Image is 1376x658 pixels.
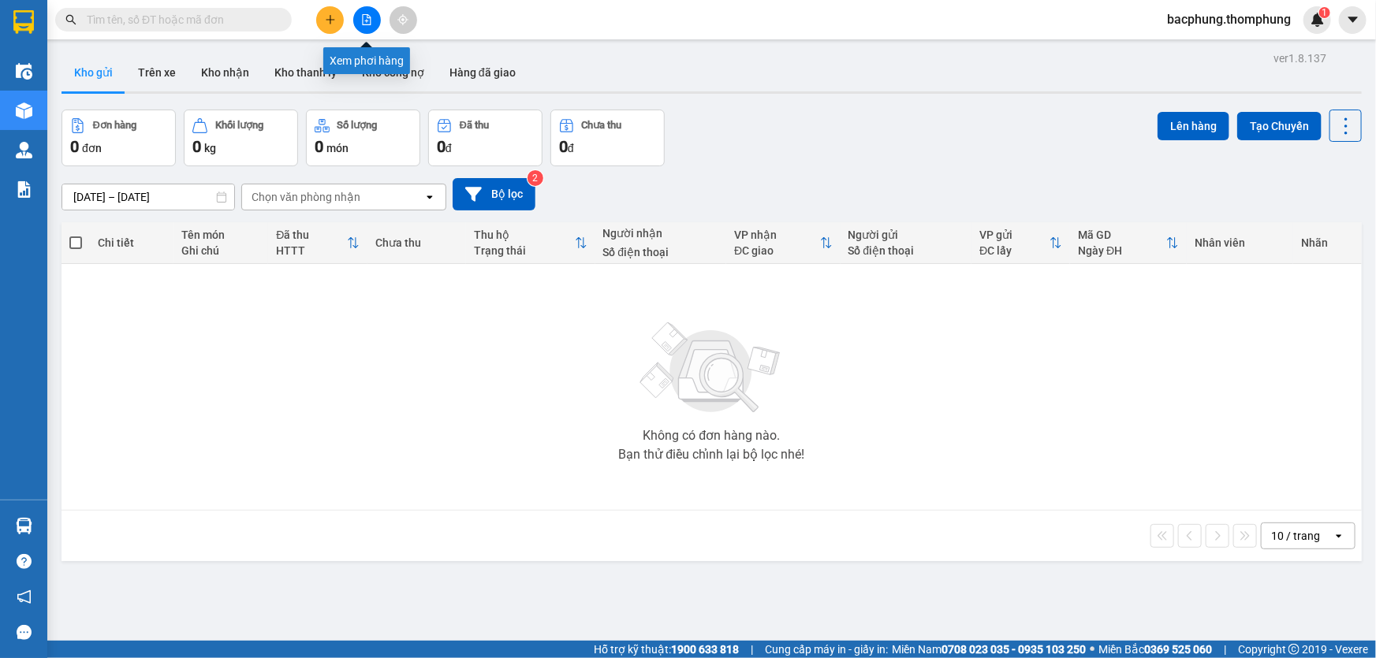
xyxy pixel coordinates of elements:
button: file-add [353,6,381,34]
div: Bạn thử điều chỉnh lại bộ lọc nhé! [618,448,804,461]
div: ĐC lấy [979,244,1050,257]
img: warehouse-icon [16,518,32,534]
span: caret-down [1346,13,1360,27]
div: Chưa thu [582,120,622,131]
span: 1 [1322,7,1327,18]
span: file-add [361,14,372,25]
img: warehouse-icon [16,63,32,80]
img: warehouse-icon [16,102,32,119]
th: Toggle SortBy [971,222,1070,264]
strong: 1900 633 818 [671,643,739,656]
th: Toggle SortBy [1070,222,1187,264]
button: caret-down [1339,6,1367,34]
div: Số điện thoại [603,246,719,258]
input: Select a date range. [62,184,234,210]
div: Đơn hàng [93,120,136,131]
th: Toggle SortBy [726,222,840,264]
th: Toggle SortBy [466,222,595,264]
div: Khối lượng [215,120,263,131]
div: Số lượng [337,120,378,131]
span: Miền Bắc [1098,641,1212,658]
span: search [65,14,76,25]
button: aim [390,6,417,34]
span: món [326,142,349,154]
div: Tên món [181,229,260,241]
div: VP nhận [734,229,819,241]
div: Số điện thoại [848,244,964,257]
span: plus [325,14,336,25]
svg: open [1333,530,1345,542]
img: svg+xml;base64,PHN2ZyBjbGFzcz0ibGlzdC1wbHVnX19zdmciIHhtbG5zPSJodHRwOi8vd3d3LnczLm9yZy8yMDAwL3N2Zy... [632,313,790,423]
button: Đã thu0đ [428,110,543,166]
strong: 0369 525 060 [1144,643,1212,656]
div: Chọn văn phòng nhận [252,189,360,205]
button: Chưa thu0đ [550,110,665,166]
span: đ [446,142,452,154]
th: Toggle SortBy [268,222,367,264]
div: Chi tiết [98,236,166,249]
span: bacphung.thomphung [1154,9,1303,29]
button: Đơn hàng0đơn [62,110,176,166]
span: message [17,625,32,640]
div: Thu hộ [474,229,575,241]
img: icon-new-feature [1311,13,1325,27]
span: 0 [437,137,446,156]
div: 10 / trang [1271,528,1320,544]
button: Hàng đã giao [437,54,528,91]
div: Ghi chú [181,244,260,257]
div: Trạng thái [474,244,575,257]
button: plus [316,6,344,34]
button: Kho gửi [62,54,125,91]
span: aim [397,14,408,25]
span: 0 [315,137,323,156]
button: Trên xe [125,54,188,91]
sup: 1 [1319,7,1330,18]
button: Số lượng0món [306,110,420,166]
input: Tìm tên, số ĐT hoặc mã đơn [87,11,273,28]
div: Đã thu [460,120,489,131]
div: Đã thu [276,229,346,241]
span: 0 [559,137,568,156]
span: đơn [82,142,102,154]
button: Tạo Chuyến [1237,112,1322,140]
div: Chưa thu [375,236,458,249]
button: Khối lượng0kg [184,110,298,166]
div: ĐC giao [734,244,819,257]
button: Kho nhận [188,54,262,91]
span: | [1224,641,1226,658]
span: notification [17,589,32,604]
sup: 2 [528,170,543,186]
img: solution-icon [16,181,32,198]
div: Người gửi [848,229,964,241]
button: Bộ lọc [453,178,535,210]
div: Mã GD [1078,229,1166,241]
div: Người nhận [603,227,719,240]
button: Kho thanh lý [262,54,349,91]
span: kg [204,142,216,154]
button: Kho công nợ [349,54,437,91]
span: | [751,641,753,658]
span: ⚪️ [1090,646,1094,652]
div: Nhãn [1301,236,1354,249]
img: warehouse-icon [16,142,32,158]
span: Cung cấp máy in - giấy in: [765,641,888,658]
div: Nhân viên [1195,236,1285,249]
span: đ [568,142,574,154]
span: Miền Nam [892,641,1086,658]
div: Ngày ĐH [1078,244,1166,257]
span: question-circle [17,554,32,569]
span: Hỗ trợ kỹ thuật: [594,641,739,658]
div: Không có đơn hàng nào. [643,429,780,442]
img: logo-vxr [13,10,34,34]
svg: open [423,191,436,203]
button: Lên hàng [1158,112,1229,140]
div: VP gửi [979,229,1050,241]
div: ver 1.8.137 [1273,50,1326,67]
span: copyright [1288,644,1300,655]
strong: 0708 023 035 - 0935 103 250 [942,643,1086,656]
span: 0 [192,137,201,156]
span: 0 [70,137,79,156]
div: HTTT [276,244,346,257]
